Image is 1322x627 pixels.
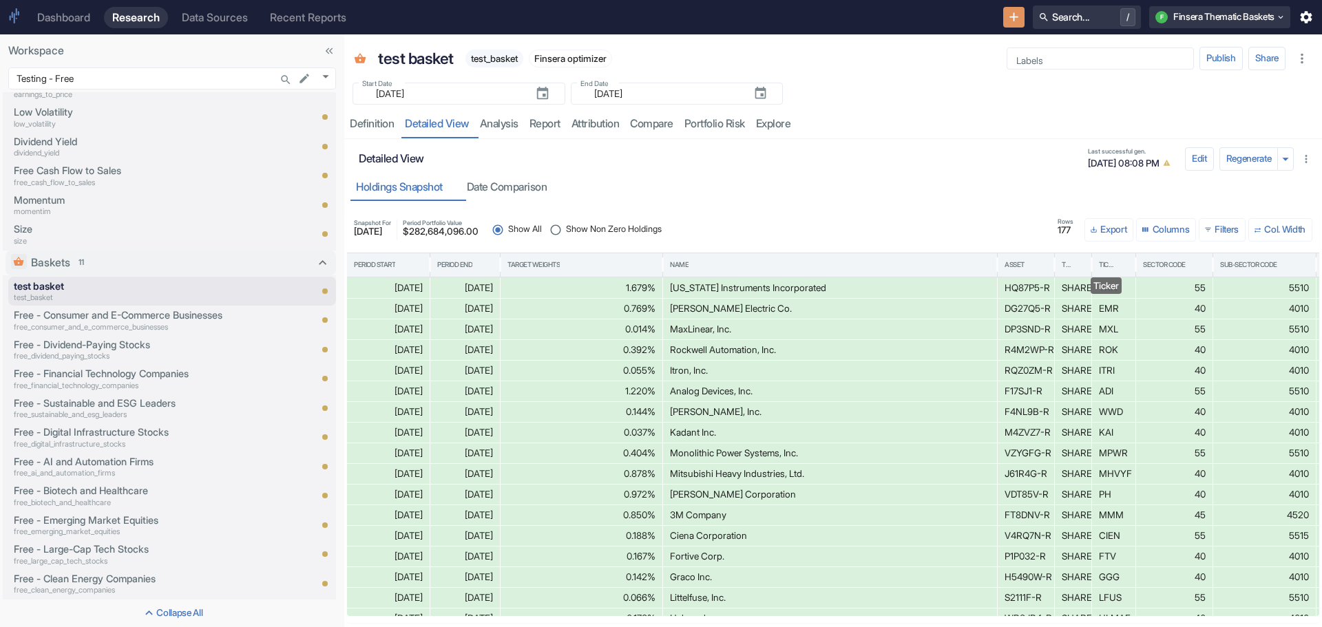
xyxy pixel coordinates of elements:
div: SHARE [1062,505,1084,525]
div: Research [112,11,160,24]
div: 0.055% [507,361,655,381]
div: [DATE] [354,278,423,298]
div: 4010 [1220,402,1309,422]
button: Sort [1186,258,1199,270]
div: 40 [1143,423,1206,443]
div: [DATE] [354,423,423,443]
div: 0.392% [507,340,655,360]
div: P1P032-R [1005,546,1047,566]
div: Data Sources [182,11,248,24]
span: Period Portfolio Value [403,220,479,226]
a: analysis [474,110,524,138]
div: SHARE [1062,423,1084,443]
button: Sort [396,258,408,270]
div: RQZ0ZM-R [1005,361,1047,381]
div: CIEN [1099,526,1129,546]
span: [DATE] [354,227,391,237]
div: [DATE] [354,299,423,319]
a: detailed view [399,110,474,138]
div: Itron, Inc. [670,361,990,381]
p: Free - Emerging Market Equities [14,513,271,528]
div: [DATE] [437,464,493,484]
div: H5490W-R [1005,567,1047,587]
div: 4010 [1220,485,1309,504]
div: [DATE] [354,567,423,587]
div: 4010 [1220,299,1309,319]
button: Search.../ [1033,6,1141,29]
div: 0.014% [507,319,655,339]
p: momentim [14,206,310,217]
div: [PERSON_NAME] Corporation [670,485,990,504]
a: Sizesize [14,222,310,246]
div: [DATE] [437,402,493,422]
a: Free - AI and Automation Firmsfree_ai_and_automation_firms [14,454,271,479]
div: [DATE] [437,319,493,339]
p: Low Volatility [14,105,310,120]
div: Monolithic Power Systems, Inc. [670,443,990,463]
button: New Resource [1003,7,1025,28]
div: [DATE] [437,526,493,546]
div: DP3SND-R [1005,319,1047,339]
div: 45 [1143,505,1206,525]
button: Sort [1025,258,1038,270]
div: Dashboard [37,11,90,24]
div: 4010 [1220,546,1309,566]
div: 40 [1143,299,1206,319]
div: MMM [1099,505,1129,525]
div: Asset [1005,260,1025,270]
div: SHARE [1062,402,1084,422]
div: F17SJ1-R [1005,381,1047,401]
div: J61R4G-R [1005,464,1047,484]
p: free_sustainable_and_esg_leaders [14,409,271,421]
div: Rockwell Automation, Inc. [670,340,990,360]
button: Select columns [1136,218,1196,242]
a: test baskettest_basket [14,279,271,304]
div: 55 [1143,526,1206,546]
div: DG27Q5-R [1005,299,1047,319]
div: 0.066% [507,588,655,608]
p: free_cash_flow_to_sales [14,177,310,189]
a: Free - Financial Technology Companiesfree_financial_technology_companies [14,366,271,391]
div: [DATE] [354,588,423,608]
div: 0.878% [507,464,655,484]
div: SHARE [1062,526,1084,546]
p: test_basket [14,292,271,304]
div: 0.850% [507,505,655,525]
div: [PERSON_NAME] Electric Co. [670,299,990,319]
div: [DATE] [354,319,423,339]
p: free_large_cap_tech_stocks [14,555,271,567]
div: F [1155,11,1168,23]
div: M4ZVZ7-R [1005,423,1047,443]
p: free_biotech_and_healthcare [14,497,271,509]
div: 4010 [1220,464,1309,484]
div: 5515 [1220,526,1309,546]
p: earnings_to_price [14,89,310,100]
p: Free - Financial Technology Companies [14,366,271,381]
div: [DATE] [354,340,423,360]
div: SHARE [1062,485,1084,504]
div: 0.167% [507,546,655,566]
div: 5510 [1220,278,1309,298]
div: SHARE [1062,299,1084,319]
a: Data Sources [174,7,256,28]
div: [US_STATE] Instruments Incorporated [670,278,990,298]
div: VDT85V-R [1005,485,1047,504]
input: yyyy-mm-dd [368,85,524,102]
button: Sort [689,258,702,270]
a: Explore [751,110,797,138]
div: Analog Devices, Inc. [670,381,990,401]
a: Free - Digital Infrastructure Stocksfree_digital_infrastructure_stocks [14,425,271,449]
div: [DATE] [437,278,493,298]
a: Research [104,7,168,28]
div: LFUS [1099,588,1129,608]
div: 0.037% [507,423,655,443]
div: Mitsubishi Heavy Industries, Ltd. [670,464,990,484]
a: report [524,110,566,138]
div: V4RQ7N-R [1005,526,1047,546]
div: WWD [1099,402,1129,422]
span: Show Non Zero Holdings [566,223,662,236]
div: 5510 [1220,588,1309,608]
div: SHARE [1062,464,1084,484]
span: $ 282,684,096.00 [403,227,479,237]
p: dividend_yield [14,147,310,159]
